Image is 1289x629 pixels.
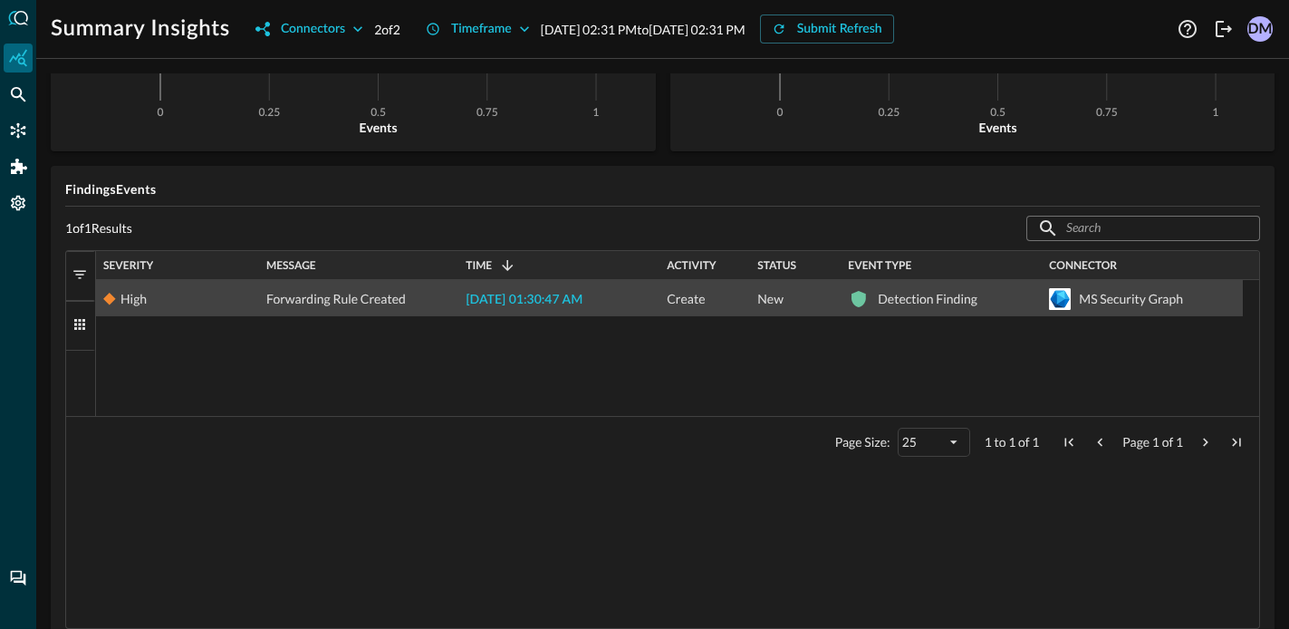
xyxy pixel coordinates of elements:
span: Connector [1049,259,1117,272]
tspan: 1 [593,108,600,119]
div: First Page [1061,434,1077,450]
tspan: 0.25 [258,108,280,119]
div: Page Size: [835,434,890,450]
input: Search [1066,211,1218,245]
span: 1 [1152,434,1159,450]
svg: Microsoft Graph API - Security [1049,288,1071,310]
button: Connectors [245,15,374,44]
button: Help [1173,15,1202,44]
p: 2 of 2 [374,20,400,39]
tspan: 0.25 [878,108,899,119]
div: Addons [5,152,34,181]
p: [DATE] 02:31 PM to [DATE] 02:31 PM [541,20,746,39]
div: Summary Insights [4,44,33,73]
button: Logout [1209,15,1238,44]
tspan: 0 [158,108,164,119]
span: Create [667,281,705,317]
div: Last Page [1228,434,1245,450]
tspan: 0.75 [476,108,498,119]
div: Federated Search [4,80,33,109]
span: Forwarding Rule Created [266,281,406,317]
span: Time [466,259,492,272]
div: Detection Finding [878,281,977,317]
h5: Findings Events [65,180,1260,198]
div: Settings [4,189,33,218]
span: 1 [1008,434,1015,450]
span: to [994,434,1005,450]
tspan: 0.5 [990,108,1005,119]
div: Timeframe [451,18,512,41]
span: 1 [985,434,992,450]
div: Submit Refresh [797,18,882,41]
div: Connectors [4,116,33,145]
span: [DATE] 01:30:47 AM [466,294,582,306]
div: Chat [4,564,33,593]
tspan: 0 [776,108,783,119]
div: Previous Page [1092,434,1108,450]
div: High [120,281,147,317]
span: of [1162,434,1174,450]
tspan: 0.75 [1095,108,1117,119]
button: Timeframe [415,15,541,44]
span: of [1018,434,1030,450]
p: 1 of 1 Results [65,220,132,237]
h1: Summary Insights [51,15,230,44]
div: DM [1247,16,1273,42]
tspan: 1 [1212,108,1218,119]
div: 25 [902,434,946,450]
span: 1 [1032,434,1039,450]
span: Message [266,259,316,272]
span: 1 [1176,434,1183,450]
span: Activity [667,259,716,272]
span: New [757,281,784,317]
div: Connectors [281,18,345,41]
tspan: 0.5 [370,108,386,119]
span: Severity [103,259,153,272]
button: Submit Refresh [760,15,894,44]
span: Page [1122,434,1150,450]
span: Status [757,259,796,272]
tspan: Events [359,120,397,135]
div: Page Size [898,428,970,457]
tspan: Events [978,120,1016,135]
div: MS Security Graph [1079,281,1183,317]
div: Next Page [1198,434,1214,450]
span: Event Type [848,259,911,272]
